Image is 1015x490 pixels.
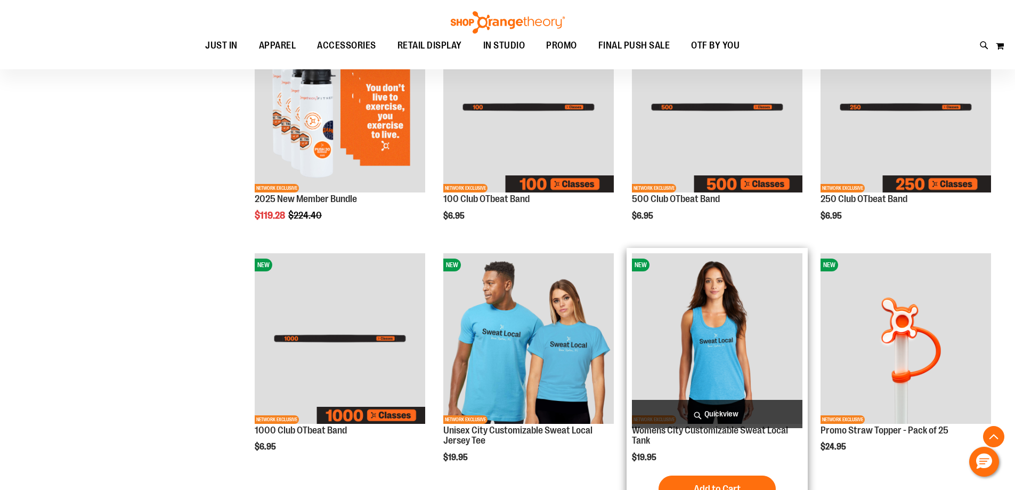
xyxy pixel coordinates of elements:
span: NETWORK EXCLUSIVE [821,415,865,424]
a: Womens City Customizable Sweat Local Tank [632,425,788,446]
button: Hello, have a question? Let’s chat. [969,447,999,477]
a: PROMO [535,34,588,58]
span: NEW [255,259,272,271]
span: NETWORK EXCLUSIVE [255,415,299,424]
div: product [438,248,619,489]
span: $19.95 [632,453,658,462]
div: product [249,17,431,248]
span: NETWORK EXCLUSIVE [443,415,488,424]
a: 100 Club OTbeat Band [443,194,530,204]
span: NETWORK EXCLUSIVE [632,184,676,192]
img: Image of 100 Club OTbeat Band [443,22,614,192]
a: City Customizable Perfect Racerback TankNEWNETWORK EXCLUSIVE [632,253,802,425]
div: product [438,17,619,243]
img: Unisex City Customizable Fine Jersey Tee [443,253,614,424]
a: Image of 100 Club OTbeat BandNEWNETWORK EXCLUSIVE [443,22,614,194]
span: NETWORK EXCLUSIVE [443,184,488,192]
a: FINAL PUSH SALE [588,34,681,58]
div: product [249,248,431,474]
a: Quickview [632,400,802,428]
img: Promo Straw Topper - Pack of 25 [821,253,991,424]
a: 500 Club OTbeat Band [632,194,720,204]
span: $6.95 [632,211,655,221]
span: ACCESSORIES [317,34,376,58]
span: NETWORK EXCLUSIVE [821,184,865,192]
span: NETWORK EXCLUSIVE [255,184,299,192]
a: OTF BY YOU [680,34,750,58]
a: 2025 New Member BundleNEWNETWORK EXCLUSIVE [255,22,425,194]
img: Image of 500 Club OTbeat Band [632,22,802,192]
span: $6.95 [821,211,843,221]
a: 250 Club OTbeat Band [821,194,907,204]
span: IN STUDIO [483,34,525,58]
span: PROMO [546,34,577,58]
img: Shop Orangetheory [449,11,566,34]
img: Image of 1000 Club OTbeat Band [255,253,425,424]
img: 2025 New Member Bundle [255,22,425,192]
span: $6.95 [443,211,466,221]
a: Image of 250 Club OTbeat BandNEWNETWORK EXCLUSIVE [821,22,991,194]
a: 2025 New Member Bundle [255,194,357,204]
span: JUST IN [205,34,238,58]
a: 1000 Club OTbeat Band [255,425,347,436]
a: APPAREL [248,34,307,58]
a: Unisex City Customizable Fine Jersey TeeNEWNETWORK EXCLUSIVE [443,253,614,425]
button: Back To Top [983,426,1004,447]
a: Image of 500 Club OTbeat BandNEWNETWORK EXCLUSIVE [632,22,802,194]
a: Promo Straw Topper - Pack of 25 [821,425,948,436]
a: Promo Straw Topper - Pack of 25NEWNETWORK EXCLUSIVE [821,253,991,425]
span: $19.95 [443,453,469,462]
span: $224.40 [288,210,323,221]
span: $6.95 [255,442,278,452]
span: RETAIL DISPLAY [397,34,462,58]
span: $119.28 [255,210,287,221]
a: JUST IN [194,34,248,58]
span: NEW [821,259,838,271]
span: $24.95 [821,442,848,452]
a: ACCESSORIES [306,34,387,58]
span: OTF BY YOU [691,34,740,58]
a: IN STUDIO [473,34,536,58]
img: City Customizable Perfect Racerback Tank [632,253,802,424]
a: Image of 1000 Club OTbeat BandNEWNETWORK EXCLUSIVE [255,253,425,425]
div: product [627,17,808,243]
span: APPAREL [259,34,296,58]
span: NEW [632,259,649,271]
a: RETAIL DISPLAY [387,34,473,58]
div: product [815,17,996,243]
img: Image of 250 Club OTbeat Band [821,22,991,192]
span: NEW [443,259,461,271]
div: product [815,248,996,479]
a: Unisex City Customizable Sweat Local Jersey Tee [443,425,592,446]
span: FINAL PUSH SALE [598,34,670,58]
